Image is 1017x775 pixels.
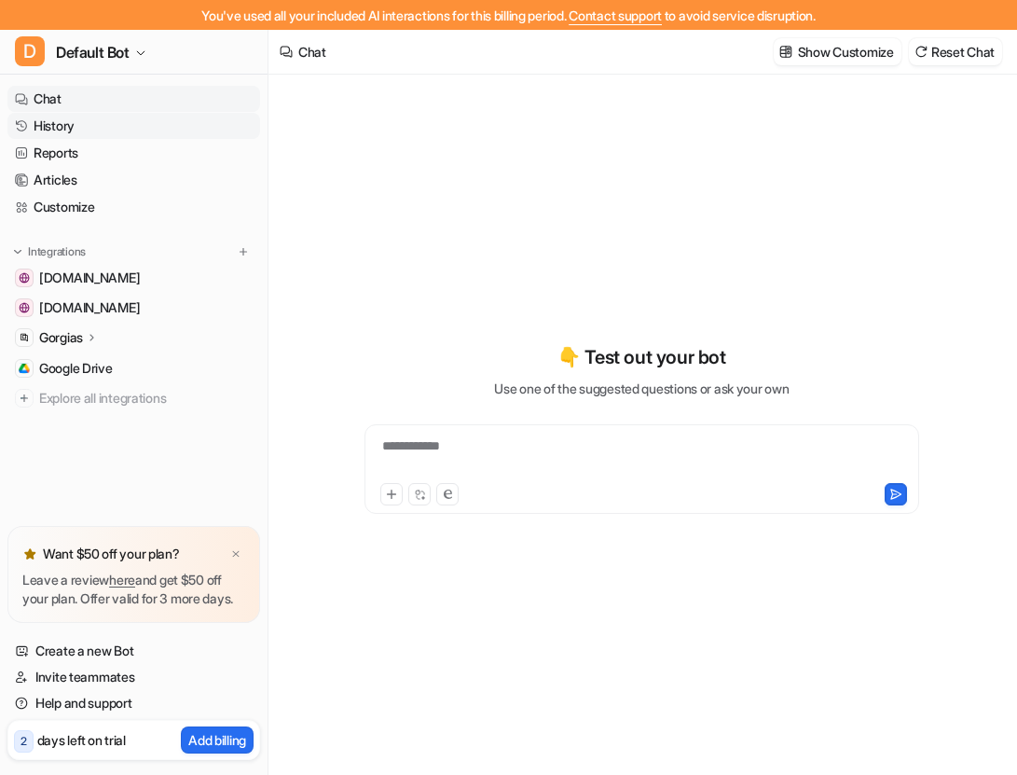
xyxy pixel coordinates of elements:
span: Default Bot [56,39,130,65]
a: History [7,113,260,139]
a: Chat [7,86,260,112]
span: Contact support [569,7,662,23]
p: Use one of the suggested questions or ask your own [494,379,789,398]
img: x [230,548,241,560]
a: Invite teammates [7,664,260,690]
button: Reset Chat [909,38,1002,65]
p: Integrations [28,244,86,259]
img: expand menu [11,245,24,258]
span: Explore all integrations [39,383,253,413]
img: star [22,547,37,561]
p: Leave a review and get $50 off your plan. Offer valid for 3 more days. [22,571,245,608]
a: help.sauna.space[DOMAIN_NAME] [7,265,260,291]
a: here [109,572,135,588]
img: menu_add.svg [237,245,250,258]
img: explore all integrations [15,389,34,408]
img: sauna.space [19,302,30,313]
a: Create a new Bot [7,638,260,664]
a: Explore all integrations [7,385,260,411]
p: 👇 Test out your bot [557,343,725,371]
img: reset [914,45,928,59]
button: Add billing [181,727,254,754]
a: Google DriveGoogle Drive [7,355,260,381]
button: Show Customize [774,38,901,65]
p: Add billing [188,730,246,750]
img: customize [779,45,792,59]
p: Want $50 off your plan? [43,545,180,563]
p: Show Customize [798,42,894,62]
p: days left on trial [37,730,126,750]
img: Google Drive [19,363,30,374]
a: sauna.space[DOMAIN_NAME] [7,295,260,321]
img: help.sauna.space [19,272,30,284]
span: [DOMAIN_NAME] [39,269,140,287]
p: Gorgias [39,328,83,347]
a: Articles [7,167,260,193]
div: Chat [298,42,326,62]
a: Customize [7,194,260,220]
a: Help and support [7,690,260,716]
button: Integrations [7,242,91,261]
span: [DOMAIN_NAME] [39,298,140,317]
span: Google Drive [39,359,113,378]
img: Gorgias [19,332,30,343]
a: Reports [7,140,260,166]
span: D [15,36,45,66]
p: 2 [21,733,27,750]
